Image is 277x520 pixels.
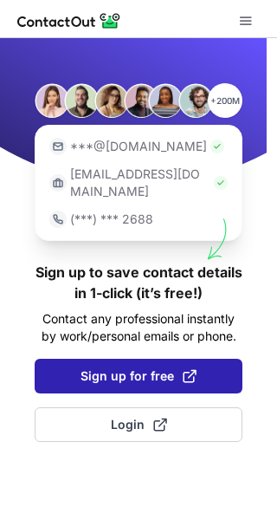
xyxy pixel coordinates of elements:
button: Login [35,407,242,442]
img: https://contactout.com/extension/app/static/media/login-email-icon.f64bce713bb5cd1896fef81aa7b14a... [49,138,67,155]
img: Person #6 [178,83,213,118]
span: Sign up for free [81,367,196,385]
img: Person #4 [124,83,158,118]
img: https://contactout.com/extension/app/static/media/login-phone-icon.bacfcb865e29de816d437549d7f4cb... [49,211,67,228]
img: Person #3 [94,83,129,118]
h1: Sign up to save contact details in 1-click (it’s free!) [35,262,242,303]
img: Person #2 [64,83,99,118]
button: Sign up for free [35,359,242,393]
img: Person #5 [148,83,183,118]
img: ContactOut v5.3.10 [17,10,121,31]
img: Check Icon [210,140,224,153]
p: +200M [208,83,242,118]
img: Person #1 [35,83,69,118]
p: Contact any professional instantly by work/personal emails or phone. [35,310,242,345]
p: ***@[DOMAIN_NAME] [70,138,207,155]
p: [EMAIL_ADDRESS][DOMAIN_NAME] [70,166,210,200]
img: Check Icon [214,176,228,190]
img: https://contactout.com/extension/app/static/media/login-work-icon.638a5007170bc45168077fde17b29a1... [49,174,67,192]
span: Login [111,416,167,433]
